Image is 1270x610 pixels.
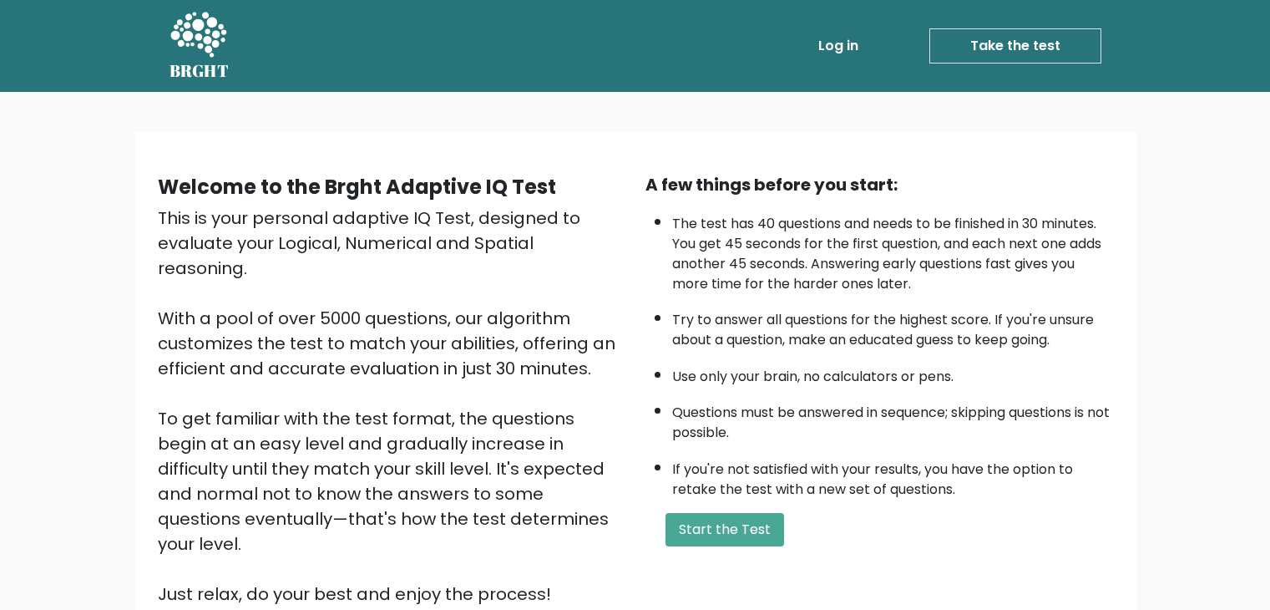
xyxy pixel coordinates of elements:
h5: BRGHT [170,61,230,81]
a: Take the test [929,28,1101,64]
li: If you're not satisfied with your results, you have the option to retake the test with a new set ... [672,451,1113,500]
div: A few things before you start: [645,172,1113,197]
a: Log in [812,29,865,63]
button: Start the Test [665,513,784,546]
li: Use only your brain, no calculators or pens. [672,358,1113,387]
div: This is your personal adaptive IQ Test, designed to evaluate your Logical, Numerical and Spatial ... [158,206,625,607]
a: BRGHT [170,7,230,85]
li: Try to answer all questions for the highest score. If you're unsure about a question, make an edu... [672,302,1113,350]
li: The test has 40 questions and needs to be finished in 30 minutes. You get 45 seconds for the firs... [672,206,1113,294]
b: Welcome to the Brght Adaptive IQ Test [158,173,556,201]
li: Questions must be answered in sequence; skipping questions is not possible. [672,394,1113,443]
